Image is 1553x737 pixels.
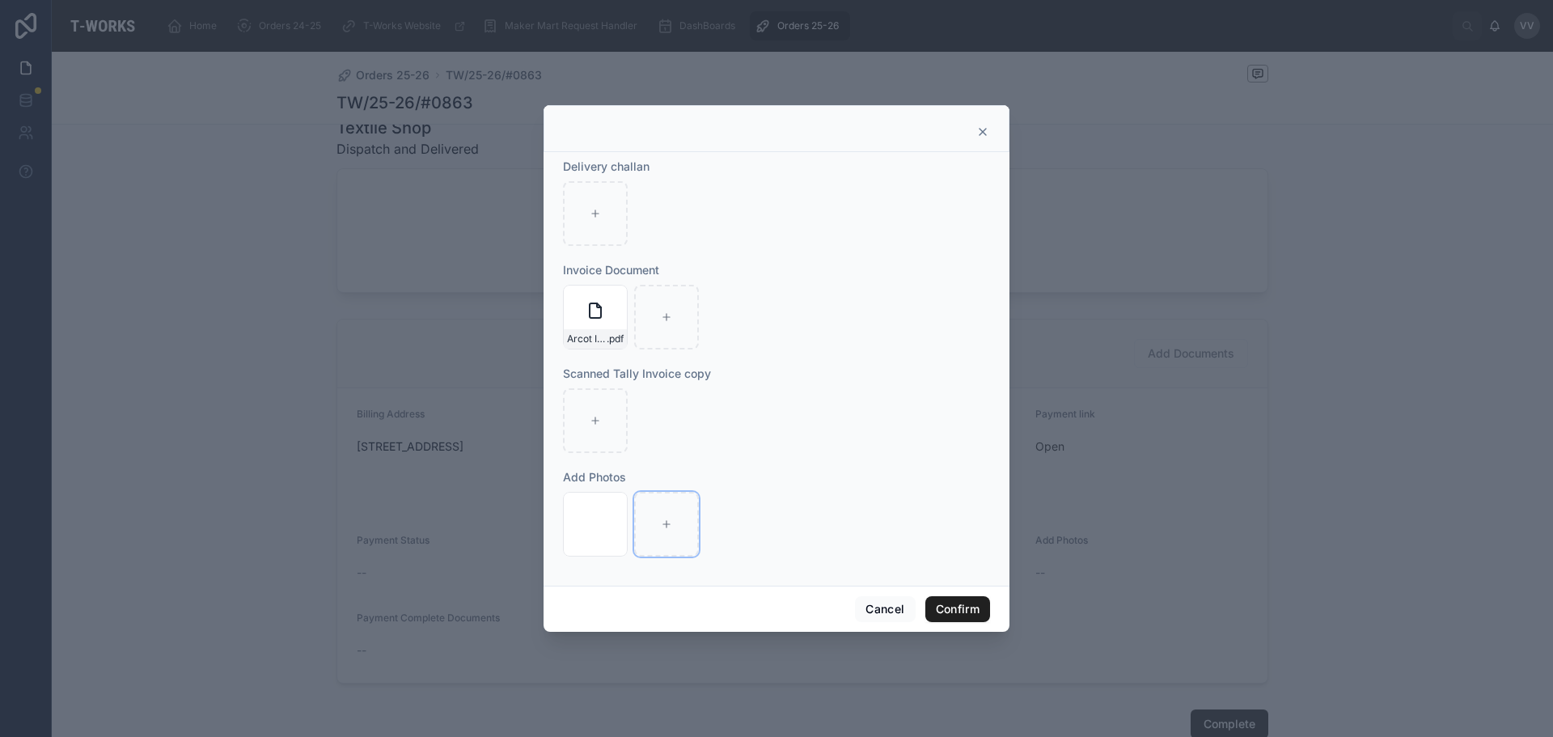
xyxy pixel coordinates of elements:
[563,470,626,484] span: Add Photos
[855,596,915,622] button: Cancel
[925,596,990,622] button: Confirm
[563,159,650,173] span: Delivery challan
[563,366,711,380] span: Scanned Tally Invoice copy
[567,332,607,345] span: Arcot Industries Private Limited (0863) Tax Invoice03092025
[563,263,659,277] span: Invoice Document
[607,332,624,345] span: .pdf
